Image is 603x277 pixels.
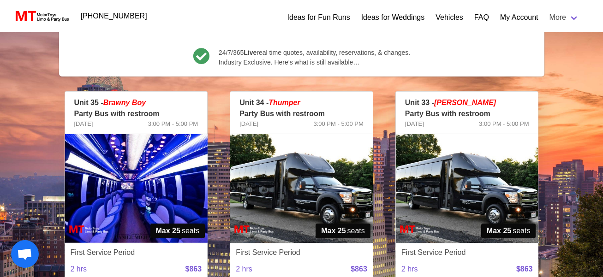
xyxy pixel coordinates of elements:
[287,12,350,23] a: Ideas for Fun Runs
[436,12,463,23] a: Vehicles
[219,48,410,58] span: 24/7/365 real time quotes, availability, reservations, & changes.
[230,134,373,243] img: 34%2001.jpg
[239,108,364,119] p: Party Bus with restroom
[500,12,538,23] a: My Account
[65,134,208,243] img: 35%2002.jpg
[351,265,367,273] strong: $863
[71,247,135,258] span: First Service Period
[481,224,536,238] span: seats
[479,119,529,129] span: 3:00 PM - 5:00 PM
[405,108,529,119] p: Party Bus with restroom
[405,119,424,129] span: [DATE]
[239,119,258,129] span: [DATE]
[11,240,39,268] div: Open chat
[474,12,489,23] a: FAQ
[75,7,153,25] a: [PHONE_NUMBER]
[405,97,529,108] p: Unit 33 -
[269,99,300,106] em: Thumper
[316,224,370,238] span: seats
[103,99,146,106] em: Brawny Boy
[148,119,198,129] span: 3:00 PM - 5:00 PM
[13,10,70,23] img: MotorToys Logo
[74,108,198,119] p: Party Bus with restroom
[239,97,364,108] p: Unit 34 -
[401,247,466,258] span: First Service Period
[219,58,410,67] span: Industry Exclusive. Here’s what is still available…
[185,265,202,273] strong: $863
[313,119,363,129] span: 3:00 PM - 5:00 PM
[434,99,496,106] em: [PERSON_NAME]
[396,134,538,243] img: 33%2001.jpg
[516,265,533,273] strong: $863
[244,49,257,56] b: Live
[236,247,300,258] span: First Service Period
[321,225,346,236] strong: Max 25
[74,97,198,108] p: Unit 35 -
[544,8,585,27] a: More
[150,224,205,238] span: seats
[487,225,511,236] strong: Max 25
[361,12,425,23] a: Ideas for Weddings
[74,119,93,129] span: [DATE]
[156,225,180,236] strong: Max 25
